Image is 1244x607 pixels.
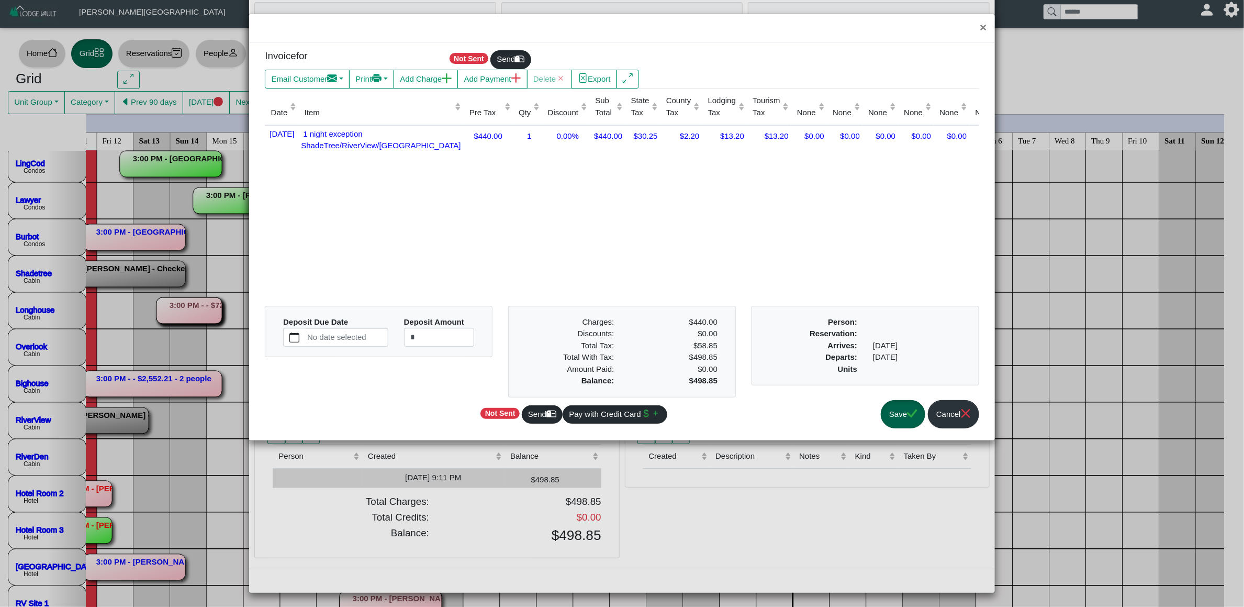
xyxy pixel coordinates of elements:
div: Discounts: [519,328,622,340]
div: None [833,107,851,119]
b: Reservation: [810,329,857,338]
svg: plus [651,409,661,418]
div: Qty [519,107,531,119]
span: Not Sent [450,53,489,64]
b: Person: [828,317,857,326]
svg: currency dollar [641,409,651,418]
button: Sendmailbox2 [490,50,531,69]
div: Discount [548,107,578,119]
div: $0.00 [622,328,725,340]
svg: file excel [578,73,588,83]
div: 1 [515,128,540,142]
div: Lodging Tax [708,95,736,118]
b: Deposit Due Date [283,317,348,326]
svg: envelope fill [327,73,337,83]
span: [DATE] [267,127,294,138]
div: $0.00 [972,128,1002,142]
b: Arrives: [828,341,858,350]
div: State Tax [631,95,649,118]
div: $0.00 [830,128,860,142]
span: for [296,50,308,61]
span: $440.00 [689,317,718,326]
div: None [976,107,994,119]
div: $498.85 [622,351,725,363]
div: $0.00 [622,363,725,376]
label: No date selected [305,328,387,346]
div: $0.00 [794,128,824,142]
div: $13.20 [704,128,744,142]
div: $0.00 [936,128,967,142]
div: Charges: [519,316,622,328]
div: [DATE] [865,351,977,363]
div: None [868,107,887,119]
svg: x [961,409,971,418]
b: Departs: [825,352,857,361]
div: $2.20 [663,128,700,142]
svg: calendar [289,333,299,343]
button: Add Paymentplus lg [457,70,527,89]
button: file excelExport [571,70,617,89]
button: arrows angle expand [617,70,639,89]
b: Balance: [581,376,614,385]
div: $13.20 [749,128,789,142]
b: Deposit Amount [404,317,464,326]
div: 0.00% [545,128,587,142]
svg: plus lg [442,73,452,83]
svg: arrows angle expand [623,73,633,83]
button: Deletex [527,70,573,89]
span: Not Sent [480,408,520,419]
div: Sub Total [595,95,614,118]
svg: printer fill [372,73,382,83]
div: None [797,107,816,119]
div: $0.00 [865,128,895,142]
div: $0.00 [901,128,931,142]
button: calendar [284,328,305,346]
div: Pre Tax [469,107,502,119]
button: Cancelx [928,400,979,429]
div: $30.25 [627,128,657,142]
button: Printprinter fill [349,70,394,89]
div: Date [271,107,288,119]
div: $440.00 [466,128,510,142]
b: $498.85 [689,376,718,385]
div: Tourism Tax [753,95,780,118]
h5: Invoice [265,50,432,62]
svg: plus lg [511,73,521,83]
span: 1 night exception ShadeTree/RiverView/[GEOGRAPHIC_DATA] [301,127,461,150]
div: County Tax [666,95,691,118]
div: None [904,107,923,119]
svg: check [907,409,917,418]
button: Add Chargeplus lg [394,70,458,89]
div: $440.00 [592,128,622,142]
div: None [940,107,959,119]
button: Savecheck [881,400,925,429]
button: Sendmailbox2 [522,405,563,424]
div: Amount Paid: [519,363,622,376]
svg: mailbox2 [546,409,556,418]
div: $58.85 [630,340,718,352]
div: Total With Tax: [519,351,622,363]
button: Pay with Credit Cardcurrency dollarplus [563,405,667,424]
div: [DATE] [865,340,977,352]
b: Units [838,365,858,373]
div: Total Tax: [519,340,622,352]
div: Item [305,107,453,119]
button: Close [972,14,994,42]
svg: mailbox2 [515,54,525,64]
button: Email Customerenvelope fill [265,70,350,89]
